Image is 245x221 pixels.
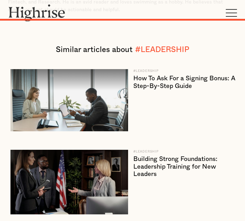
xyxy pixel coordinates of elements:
[133,150,239,181] a: #LEADERSHIPBuilding Strong Foundations: Leadership Training for New Leaders
[133,75,239,90] h4: How To Ask For a Signing Bonus: A Step-By-Step Guide
[133,69,239,73] div: #LEADERSHIP
[133,156,239,178] h4: Building Strong Foundations: Leadership Training for New Leaders
[56,46,133,53] span: Similar articles about
[133,69,239,93] a: #LEADERSHIPHow To Ask For a Signing Bonus: A Step-By-Step Guide
[133,150,239,154] div: #LEADERSHIP
[135,45,189,54] div: #LEADERSHIP
[8,4,66,21] img: Highrise logo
